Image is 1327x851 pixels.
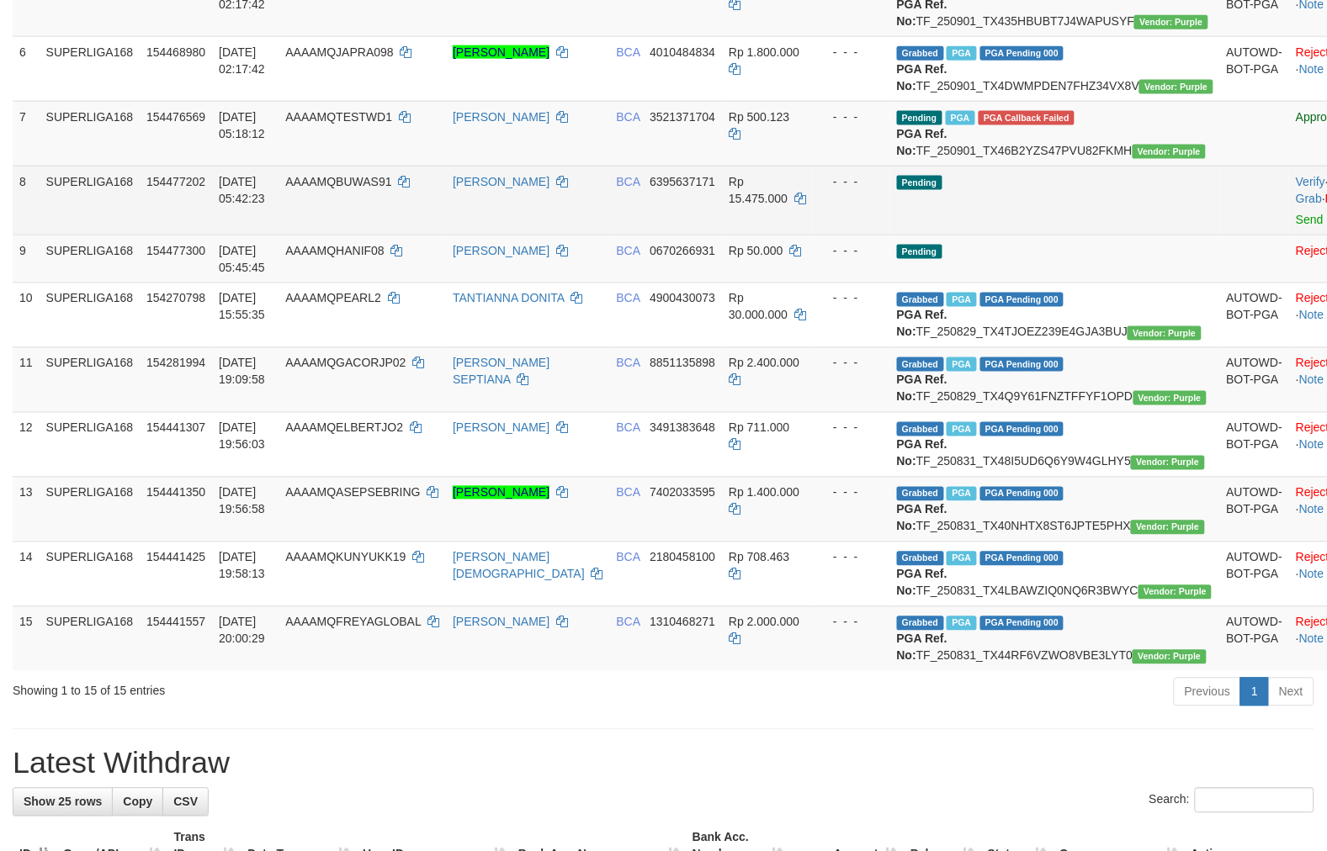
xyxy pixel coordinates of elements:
span: Vendor URL: https://trx4.1velocity.biz [1133,650,1206,664]
a: Verify [1296,175,1325,188]
td: 10 [13,283,40,347]
span: Grabbed [897,422,944,436]
span: Marked by aafsoycanthlai [947,552,976,566]
a: Copy [112,788,163,817]
span: Copy 8851135898 to clipboard [650,357,715,370]
input: Search: [1195,788,1314,813]
td: SUPERLIGA168 [40,542,141,606]
span: Copy 3521371704 to clipboard [650,110,715,124]
a: Note [1299,373,1324,387]
span: Copy 7402033595 to clipboard [650,486,715,499]
span: Copy 6395637171 to clipboard [650,175,715,188]
span: 154441350 [146,486,205,499]
td: SUPERLIGA168 [40,283,141,347]
div: - - - [820,44,884,61]
span: AAAAMQFREYAGLOBAL [285,616,421,629]
div: Showing 1 to 15 of 15 entries [13,676,540,700]
h1: Latest Withdraw [13,747,1314,780]
span: Copy [123,795,152,809]
span: BCA [617,292,640,305]
span: Grabbed [897,616,944,631]
td: SUPERLIGA168 [40,36,141,101]
td: AUTOWD-BOT-PGA [1220,477,1290,542]
td: 14 [13,542,40,606]
span: [DATE] 02:17:42 [219,45,265,76]
a: Show 25 rows [13,788,113,817]
span: Rp 708.463 [729,551,789,564]
span: PGA Pending [980,487,1064,501]
span: CSV [173,795,198,809]
td: TF_250831_TX44RF6VZWO8VBE3LYT0 [890,606,1220,671]
span: Grabbed [897,357,944,372]
td: TF_250831_TX48I5UD6Q6Y9W4GLHY5 [890,412,1220,477]
b: PGA Ref. No: [897,373,947,404]
a: Note [1299,438,1324,452]
div: - - - [820,355,884,372]
span: Pending [897,245,942,259]
span: [DATE] 15:55:35 [219,292,265,322]
span: PGA Pending [980,422,1064,436]
td: AUTOWD-BOT-PGA [1220,36,1290,101]
div: - - - [820,290,884,307]
span: 154441557 [146,616,205,629]
span: Marked by aafsoycanthlai [947,487,976,501]
a: [PERSON_NAME][DEMOGRAPHIC_DATA] [453,551,585,581]
span: Copy 3491383648 to clipboard [650,421,715,435]
span: AAAAMQTESTWD1 [285,110,392,124]
span: 154477300 [146,244,205,257]
a: [PERSON_NAME] [453,175,549,188]
div: - - - [820,549,884,566]
div: - - - [820,173,884,190]
td: 8 [13,166,40,235]
span: [DATE] 19:09:58 [219,357,265,387]
span: Vendor URL: https://trx4.1velocity.biz [1131,456,1204,470]
span: Marked by aafnonsreyleab [947,357,976,372]
span: BCA [617,244,640,257]
b: PGA Ref. No: [897,568,947,598]
span: 154468980 [146,45,205,59]
td: 9 [13,235,40,283]
a: [PERSON_NAME] [453,616,549,629]
span: Vendor URL: https://trx4.1velocity.biz [1128,326,1201,341]
span: [DATE] 05:18:12 [219,110,265,140]
span: AAAAMQHANIF08 [285,244,384,257]
span: Copy 1310468271 to clipboard [650,616,715,629]
a: TANTIANNA DONITA [453,292,565,305]
span: Rp 500.123 [729,110,789,124]
span: Grabbed [897,487,944,501]
span: AAAAMQPEARL2 [285,292,381,305]
span: BCA [617,175,640,188]
span: Vendor URL: https://trx4.1velocity.biz [1134,15,1208,29]
td: AUTOWD-BOT-PGA [1220,542,1290,606]
td: SUPERLIGA168 [40,412,141,477]
span: BCA [617,110,640,124]
td: TF_250829_TX4Q9Y61FNZTFFYF1OPD [890,347,1220,412]
td: TF_250831_TX4LBAWZIQ0NQ6R3BWYC [890,542,1220,606]
span: [DATE] 05:45:45 [219,244,265,274]
span: Vendor URL: https://trx4.1velocity.biz [1131,521,1204,535]
span: 154441425 [146,551,205,564]
span: AAAAMQGACORJP02 [285,357,406,370]
a: Note [1299,632,1324,646]
span: Rp 1.800.000 [729,45,799,59]
span: [DATE] 19:58:13 [219,551,265,581]
span: 154441307 [146,421,205,435]
span: BCA [617,486,640,499]
span: Copy 4900430073 to clipboard [650,292,715,305]
td: SUPERLIGA168 [40,101,141,166]
span: BCA [617,45,640,59]
td: SUPERLIGA168 [40,235,141,283]
div: - - - [820,614,884,631]
span: Copy 0670266931 to clipboard [650,244,715,257]
span: Marked by aafsoycanthlai [947,422,976,436]
td: TF_250831_TX40NHTX8ST6JPTE5PHX [890,477,1220,542]
span: PGA Pending [980,616,1064,631]
a: [PERSON_NAME] [453,244,549,257]
td: 12 [13,412,40,477]
td: 6 [13,36,40,101]
span: PGA Pending [980,552,1064,566]
span: Grabbed [897,46,944,61]
a: [PERSON_NAME] SEPTIANA [453,357,549,387]
span: Copy 2180458100 to clipboard [650,551,715,564]
td: 13 [13,477,40,542]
